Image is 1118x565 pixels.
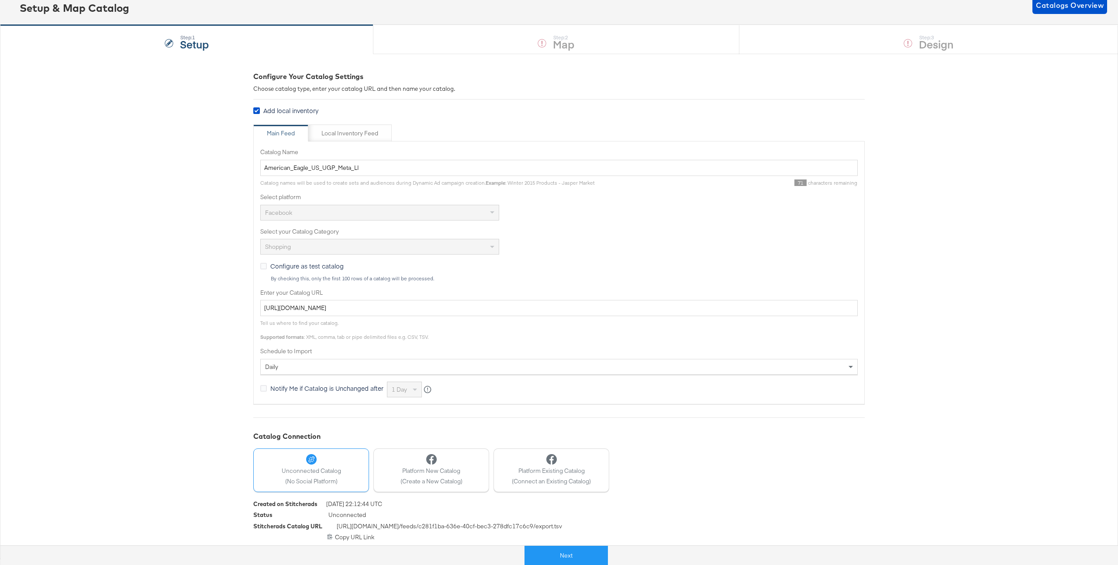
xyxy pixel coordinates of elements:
[373,448,489,492] button: Platform New Catalog(Create a New Catalog)
[180,37,209,51] strong: Setup
[282,477,341,486] span: (No Social Platform)
[253,448,369,492] button: Unconnected Catalog(No Social Platform)
[282,467,341,475] span: Unconnected Catalog
[270,276,858,282] div: By checking this, only the first 100 rows of a catalog will be processed.
[260,193,858,201] label: Select platform
[265,243,291,251] span: Shopping
[260,300,858,316] input: Enter Catalog URL, e.g. http://www.example.com/products.xml
[253,431,865,441] div: Catalog Connection
[20,0,129,15] div: Setup & Map Catalog
[328,511,366,522] span: Unconnected
[337,522,562,533] span: [URL][DOMAIN_NAME] /feeds/ c281f1ba-636e-40cf-bec3-278dfc17c6c9 /export.tsv
[270,262,344,270] span: Configure as test catalog
[512,467,591,475] span: Platform Existing Catalog
[260,148,858,156] label: Catalog Name
[595,179,858,186] div: characters remaining
[270,384,383,393] span: Notify Me if Catalog is Unchanged after
[253,533,865,541] div: Copy URL Link
[260,289,858,297] label: Enter your Catalog URL
[265,209,292,217] span: Facebook
[260,227,858,236] label: Select your Catalog Category
[392,386,407,393] span: 1 day
[260,179,595,186] span: Catalog names will be used to create sets and audiences during Dynamic Ad campaign creation. : Wi...
[260,160,858,176] input: Name your catalog e.g. My Dynamic Product Catalog
[265,363,278,371] span: daily
[267,129,295,138] div: Main Feed
[253,511,273,519] div: Status
[253,85,865,93] div: Choose catalog type, enter your catalog URL and then name your catalog.
[512,477,591,486] span: (Connect an Existing Catalog)
[794,179,807,186] span: 71
[253,72,865,82] div: Configure Your Catalog Settings
[260,334,304,340] strong: Supported formats
[253,500,317,508] div: Created on Stitcherads
[253,522,322,531] div: Stitcherads Catalog URL
[260,320,428,340] span: Tell us where to find your catalog. : XML, comma, tab or pipe delimited files e.g. CSV, TSV.
[486,179,505,186] strong: Example
[400,477,462,486] span: (Create a New Catalog)
[400,467,462,475] span: Platform New Catalog
[321,129,378,138] div: Local Inventory Feed
[326,500,382,511] span: [DATE] 22:12:44 UTC
[180,34,209,41] div: Step: 1
[493,448,609,492] button: Platform Existing Catalog(Connect an Existing Catalog)
[260,347,858,355] label: Schedule to Import
[263,106,318,115] span: Add local inventory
